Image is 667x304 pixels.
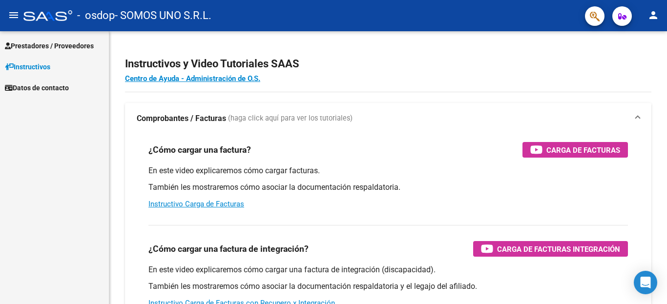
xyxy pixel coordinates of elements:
button: Carga de Facturas Integración [473,241,628,257]
h3: ¿Cómo cargar una factura? [148,143,251,157]
span: (haga click aquí para ver los tutoriales) [228,113,353,124]
h3: ¿Cómo cargar una factura de integración? [148,242,309,256]
p: También les mostraremos cómo asociar la documentación respaldatoria. [148,182,628,193]
span: Instructivos [5,61,50,72]
p: En este video explicaremos cómo cargar una factura de integración (discapacidad). [148,264,628,275]
span: Prestadores / Proveedores [5,41,94,51]
span: - osdop [77,5,115,26]
mat-icon: person [647,9,659,21]
a: Instructivo Carga de Facturas [148,200,244,208]
p: En este video explicaremos cómo cargar facturas. [148,165,628,176]
span: - SOMOS UNO S.R.L. [115,5,211,26]
div: Open Intercom Messenger [634,271,657,294]
span: Carga de Facturas Integración [497,243,620,255]
span: Datos de contacto [5,82,69,93]
strong: Comprobantes / Facturas [137,113,226,124]
h2: Instructivos y Video Tutoriales SAAS [125,55,651,73]
button: Carga de Facturas [522,142,628,158]
mat-expansion-panel-header: Comprobantes / Facturas (haga click aquí para ver los tutoriales) [125,103,651,134]
mat-icon: menu [8,9,20,21]
p: También les mostraremos cómo asociar la documentación respaldatoria y el legajo del afiliado. [148,281,628,292]
a: Centro de Ayuda - Administración de O.S. [125,74,260,83]
span: Carga de Facturas [546,144,620,156]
